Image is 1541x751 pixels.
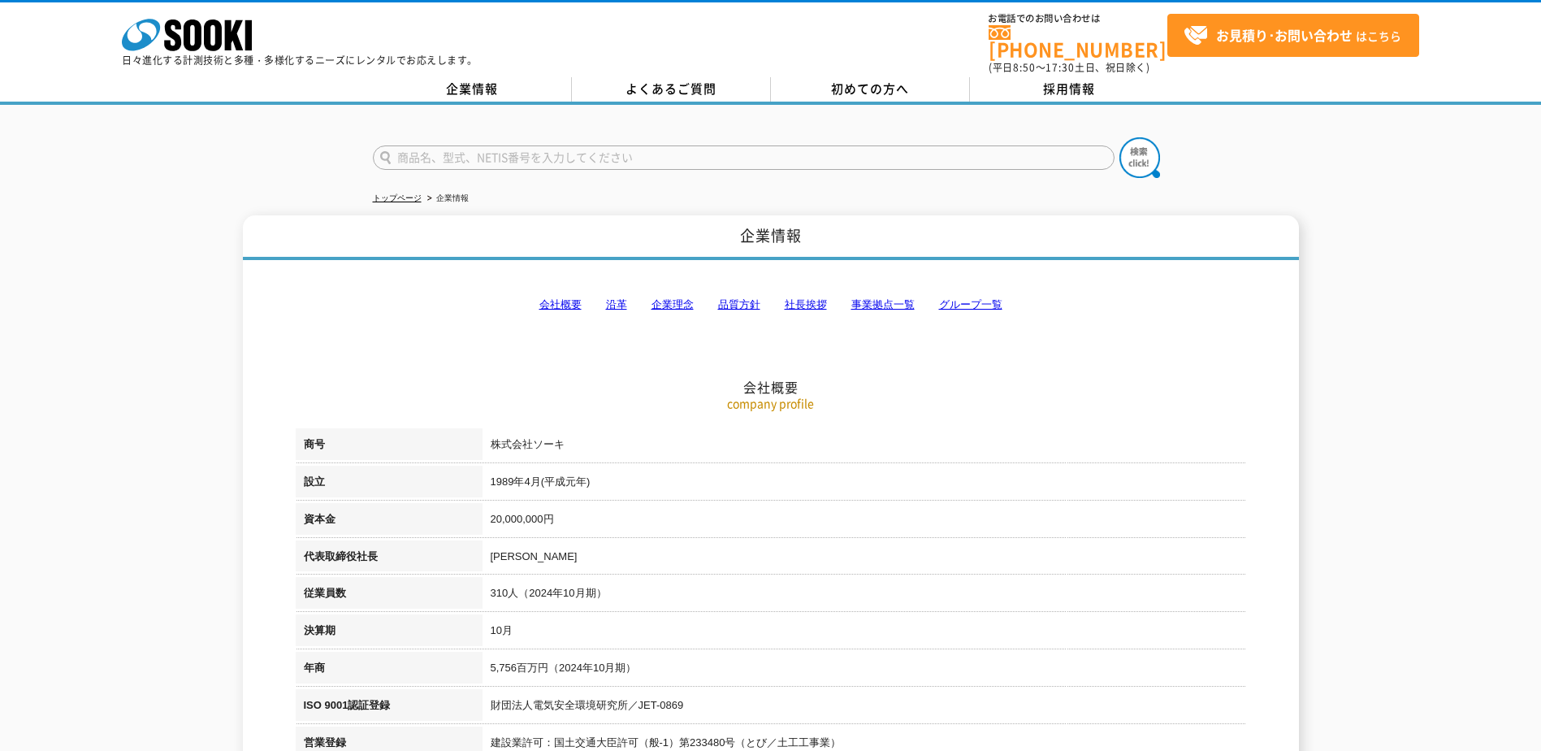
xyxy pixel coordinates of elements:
[939,298,1002,310] a: グループ一覧
[296,689,483,727] th: ISO 9001認証登録
[539,298,582,310] a: 会社概要
[373,145,1115,170] input: 商品名、型式、NETIS番号を入力してください
[1184,24,1401,48] span: はこちら
[483,428,1246,466] td: 株式会社ソーキ
[970,77,1169,102] a: 採用情報
[771,77,970,102] a: 初めての方へ
[851,298,915,310] a: 事業拠点一覧
[831,80,909,98] span: 初めての方へ
[483,540,1246,578] td: [PERSON_NAME]
[651,298,694,310] a: 企業理念
[989,60,1149,75] span: (平日 ～ 土日、祝日除く)
[1013,60,1036,75] span: 8:50
[483,503,1246,540] td: 20,000,000円
[424,190,469,207] li: 企業情報
[483,689,1246,727] td: 財団法人電気安全環境研究所／JET-0869
[718,298,760,310] a: 品質方針
[483,577,1246,614] td: 310人（2024年10月期）
[483,652,1246,689] td: 5,756百万円（2024年10月期）
[989,25,1167,59] a: [PHONE_NUMBER]
[483,466,1246,503] td: 1989年4月(平成元年)
[296,540,483,578] th: 代表取締役社長
[1045,60,1075,75] span: 17:30
[373,77,572,102] a: 企業情報
[296,614,483,652] th: 決算期
[243,215,1299,260] h1: 企業情報
[1216,25,1353,45] strong: お見積り･お問い合わせ
[296,395,1246,412] p: company profile
[296,652,483,689] th: 年商
[989,14,1167,24] span: お電話でのお問い合わせは
[483,614,1246,652] td: 10月
[1119,137,1160,178] img: btn_search.png
[606,298,627,310] a: 沿革
[296,577,483,614] th: 従業員数
[1167,14,1419,57] a: お見積り･お問い合わせはこちら
[572,77,771,102] a: よくあるご質問
[296,503,483,540] th: 資本金
[296,428,483,466] th: 商号
[373,193,422,202] a: トップページ
[785,298,827,310] a: 社長挨拶
[122,55,478,65] p: 日々進化する計測技術と多種・多様化するニーズにレンタルでお応えします。
[296,466,483,503] th: 設立
[296,216,1246,396] h2: 会社概要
